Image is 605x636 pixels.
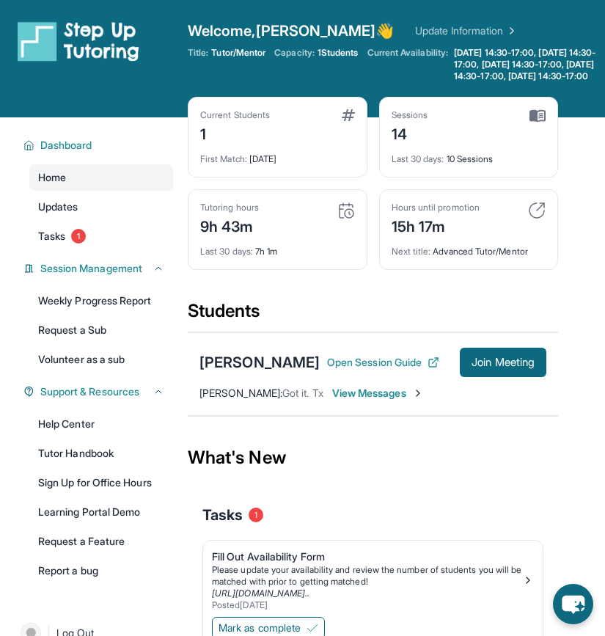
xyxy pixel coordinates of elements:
[34,261,164,276] button: Session Management
[188,47,208,59] span: Title:
[29,469,173,496] a: Sign Up for Office Hours
[38,170,66,185] span: Home
[29,288,173,314] a: Weekly Progress Report
[188,21,395,41] span: Welcome, [PERSON_NAME] 👋
[212,588,309,599] a: [URL][DOMAIN_NAME]..
[282,387,323,399] span: Got it. Tx
[212,564,522,588] div: Please update your availability and review the number of students you will be matched with prior ...
[188,299,558,332] div: Students
[392,121,428,145] div: 14
[472,358,535,367] span: Join Meeting
[29,411,173,437] a: Help Center
[503,23,518,38] img: Chevron Right
[40,384,139,399] span: Support & Resources
[529,109,546,123] img: card
[392,237,546,257] div: Advanced Tutor/Mentor
[71,229,86,244] span: 1
[392,145,546,165] div: 10 Sessions
[274,47,315,59] span: Capacity:
[34,384,164,399] button: Support & Resources
[249,508,263,522] span: 1
[29,346,173,373] a: Volunteer as a sub
[332,386,424,401] span: View Messages
[34,138,164,153] button: Dashboard
[454,47,602,82] span: [DATE] 14:30-17:00, [DATE] 14:30-17:00, [DATE] 14:30-17:00, [DATE] 14:30-17:00, [DATE] 14:30-17:00
[415,23,518,38] a: Update Information
[29,194,173,220] a: Updates
[318,47,359,59] span: 1 Students
[200,121,270,145] div: 1
[203,541,543,614] a: Fill Out Availability FormPlease update your availability and review the number of students you w...
[38,229,65,244] span: Tasks
[392,213,480,237] div: 15h 17m
[219,621,301,635] span: Mark as complete
[200,153,247,164] span: First Match :
[212,549,522,564] div: Fill Out Availability Form
[202,505,243,525] span: Tasks
[342,109,355,121] img: card
[29,223,173,249] a: Tasks1
[412,387,424,399] img: Chevron-Right
[327,355,439,370] button: Open Session Guide
[392,109,428,121] div: Sessions
[200,109,270,121] div: Current Students
[392,246,431,257] span: Next title :
[528,202,546,219] img: card
[29,558,173,584] a: Report a bug
[188,425,558,490] div: What's New
[29,528,173,555] a: Request a Feature
[29,499,173,525] a: Learning Portal Demo
[367,47,448,82] span: Current Availability:
[29,164,173,191] a: Home
[307,622,318,634] img: Mark as complete
[200,237,355,257] div: 7h 1m
[212,599,522,611] div: Posted [DATE]
[199,387,282,399] span: [PERSON_NAME] :
[29,317,173,343] a: Request a Sub
[460,348,546,377] button: Join Meeting
[553,584,593,624] button: chat-button
[40,138,92,153] span: Dashboard
[199,352,320,373] div: [PERSON_NAME]
[200,213,259,237] div: 9h 43m
[211,47,265,59] span: Tutor/Mentor
[200,145,355,165] div: [DATE]
[337,202,355,219] img: card
[18,21,139,62] img: logo
[40,261,142,276] span: Session Management
[38,200,78,214] span: Updates
[392,153,444,164] span: Last 30 days :
[200,202,259,213] div: Tutoring hours
[392,202,480,213] div: Hours until promotion
[451,47,605,82] a: [DATE] 14:30-17:00, [DATE] 14:30-17:00, [DATE] 14:30-17:00, [DATE] 14:30-17:00, [DATE] 14:30-17:00
[29,440,173,467] a: Tutor Handbook
[200,246,253,257] span: Last 30 days :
